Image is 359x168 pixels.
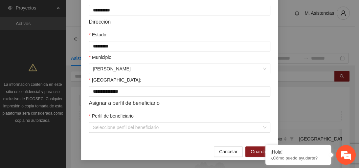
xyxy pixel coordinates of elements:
textarea: Escriba su mensaje y pulse “Intro” [3,104,125,127]
input: Perfil de beneficiario [93,122,262,132]
span: Estamos en línea. [38,50,91,116]
input: Teléfono: [89,5,270,15]
button: Guardar [245,146,273,157]
label: Perfil de beneficiario [89,112,134,120]
span: Cancelar [219,148,237,155]
div: Minimizar ventana de chat en vivo [108,3,123,19]
div: ¡Hola! [270,149,326,155]
label: Estado: [89,31,108,38]
label: Municipio: [89,54,113,61]
button: Cancelar [214,146,243,157]
input: Estado: [89,41,270,51]
input: Colonia: [89,86,270,97]
label: Colonia: [89,76,141,84]
span: Dirección [89,18,111,26]
span: Asignar a perfil de beneficiario [89,99,160,107]
p: ¿Cómo puedo ayudarte? [270,156,326,160]
span: Aquiles Serdán [93,64,266,74]
div: Chatee con nosotros ahora [34,33,110,42]
span: Guardar [251,148,267,155]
